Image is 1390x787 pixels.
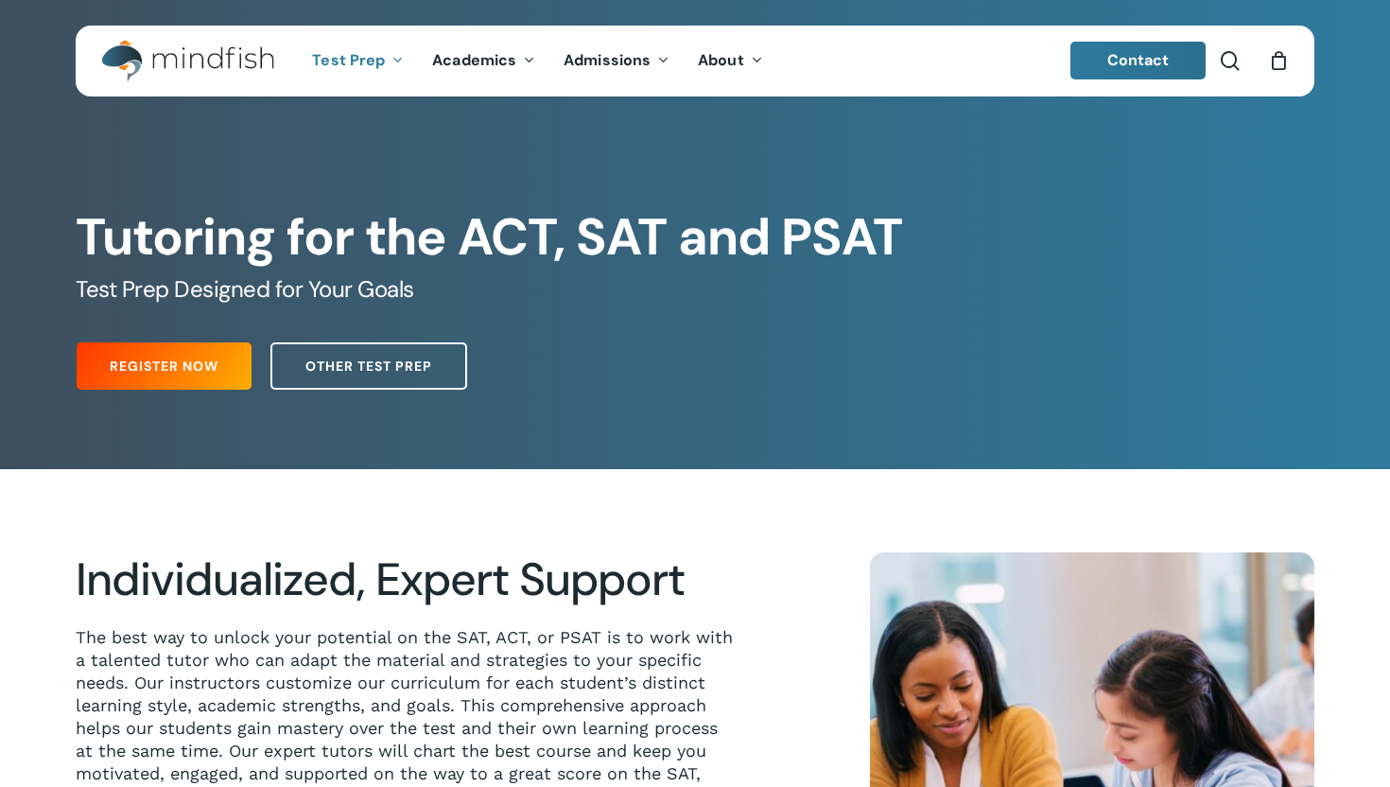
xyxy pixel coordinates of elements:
a: Other Test Prep [270,342,467,390]
nav: Main Menu [298,26,776,96]
a: Contact [1070,42,1207,79]
span: Register Now [110,357,218,376]
a: Academics [418,53,549,69]
a: Cart [1268,50,1289,71]
span: Academics [432,50,516,70]
a: Test Prep [298,53,418,69]
span: Test Prep [312,50,385,70]
span: Other Test Prep [305,357,432,376]
span: About [698,50,744,70]
a: Register Now [77,342,252,390]
a: About [684,53,777,69]
a: Admissions [549,53,684,69]
span: Contact [1107,50,1170,70]
h5: Test Prep Designed for Your Goals [76,274,1313,305]
h2: Individualized, Expert Support [76,552,738,607]
header: Main Menu [76,26,1314,96]
h1: Tutoring for the ACT, SAT and PSAT [76,207,1313,268]
span: Admissions [564,50,651,70]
